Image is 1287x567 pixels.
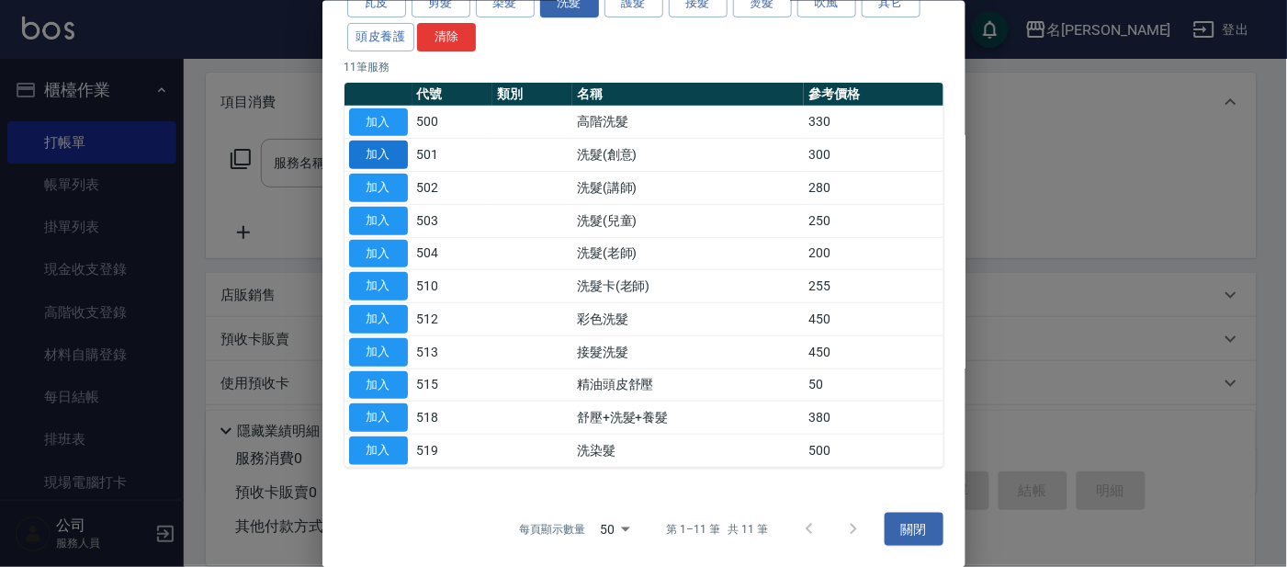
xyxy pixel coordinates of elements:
td: 450 [804,302,943,335]
td: 503 [412,204,492,237]
td: 512 [412,302,492,335]
p: 第 1–11 筆 共 11 筆 [666,520,768,537]
td: 精油頭皮舒壓 [572,369,804,402]
button: 加入 [349,305,408,334]
td: 接髮洗髮 [572,335,804,369]
button: 加入 [349,206,408,234]
td: 500 [804,434,943,467]
td: 500 [412,106,492,139]
button: 加入 [349,108,408,136]
td: 519 [412,434,492,467]
td: 518 [412,401,492,434]
button: 加入 [349,141,408,169]
td: 洗髮(兒童) [572,204,804,237]
td: 513 [412,335,492,369]
button: 加入 [349,370,408,399]
button: 加入 [349,272,408,301]
th: 類別 [492,82,572,106]
th: 名稱 [572,82,804,106]
td: 50 [804,369,943,402]
td: 洗髮(講師) [572,171,804,204]
td: 洗髮(創意) [572,138,804,171]
th: 參考價格 [804,82,943,106]
td: 330 [804,106,943,139]
td: 502 [412,171,492,204]
td: 洗髮卡(老師) [572,269,804,302]
button: 加入 [349,403,408,432]
button: 頭皮養護 [347,22,415,51]
td: 舒壓+洗髮+養髮 [572,401,804,434]
td: 250 [804,204,943,237]
button: 加入 [349,437,408,465]
p: 每頁顯示數量 [519,520,585,537]
td: 515 [412,369,492,402]
td: 高階洗髮 [572,106,804,139]
td: 450 [804,335,943,369]
button: 加入 [349,239,408,267]
td: 200 [804,237,943,270]
td: 彩色洗髮 [572,302,804,335]
td: 洗染髮 [572,434,804,467]
p: 11 筆服務 [344,58,943,74]
td: 255 [804,269,943,302]
button: 關閉 [885,512,943,546]
button: 清除 [417,22,476,51]
td: 洗髮(老師) [572,237,804,270]
th: 代號 [412,82,492,106]
td: 501 [412,138,492,171]
td: 300 [804,138,943,171]
div: 50 [593,504,637,553]
button: 加入 [349,174,408,202]
td: 510 [412,269,492,302]
td: 280 [804,171,943,204]
button: 加入 [349,337,408,366]
td: 380 [804,401,943,434]
td: 504 [412,237,492,270]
